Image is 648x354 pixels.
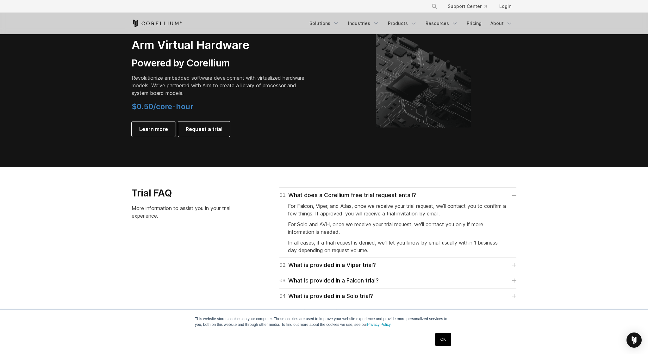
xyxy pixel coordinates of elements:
[186,125,222,133] span: Request a trial
[279,292,516,301] a: 04What is provided in a Solo trial?
[376,33,471,127] img: Corellium's ARM Virtual Hardware Platform
[443,1,492,12] a: Support Center
[132,74,309,97] p: Revolutionize embedded software development with virtualized hardware models. We've partnered wit...
[424,1,516,12] div: Navigation Menu
[132,187,243,199] h3: Trial FAQ
[384,18,421,29] a: Products
[279,191,416,200] div: What does a Corellium free trial request entail?
[279,261,516,270] a: 02What is provided in a Viper trial?
[367,322,391,327] a: Privacy Policy.
[132,20,182,27] a: Corellium Home
[306,18,516,29] div: Navigation Menu
[195,316,453,327] p: This website stores cookies on your computer. These cookies are used to improve your website expe...
[279,292,286,301] span: 04
[132,57,309,69] h3: Powered by Corellium
[279,276,516,285] a: 03What is provided in a Falcon trial?
[429,1,440,12] button: Search
[306,18,343,29] a: Solutions
[279,307,286,316] span: 05
[626,332,642,348] div: Open Intercom Messenger
[132,204,243,220] p: More information to assist you in your trial experience.
[344,18,383,29] a: Industries
[132,38,309,52] h2: Arm Virtual Hardware
[288,221,483,235] span: For Solo and AVH, once we receive your trial request, we'll contact you only if more information ...
[279,307,378,316] div: What is provided in an Atlas trial?
[487,18,516,29] a: About
[279,276,379,285] div: What is provided in a Falcon trial?
[132,121,176,137] a: Learn more
[494,1,516,12] a: Login
[279,261,376,270] div: What is provided in a Viper trial?
[463,18,485,29] a: Pricing
[435,333,451,346] a: OK
[279,191,516,200] a: 01What does a Corellium free trial request entail?
[279,191,286,200] span: 01
[132,102,193,111] span: $0.50/core-hour
[288,239,498,253] span: In all cases, if a trial request is denied, we'll let you know by email usually within 1 business...
[279,292,373,301] div: What is provided in a Solo trial?
[178,121,230,137] a: Request a trial
[279,261,286,270] span: 02
[279,307,516,316] a: 05What is provided in an Atlas trial?
[279,276,286,285] span: 03
[288,203,506,217] span: For Falcon, Viper, and Atlas, once we receive your trial request, we'll contact you to confirm a ...
[139,125,168,133] span: Learn more
[422,18,462,29] a: Resources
